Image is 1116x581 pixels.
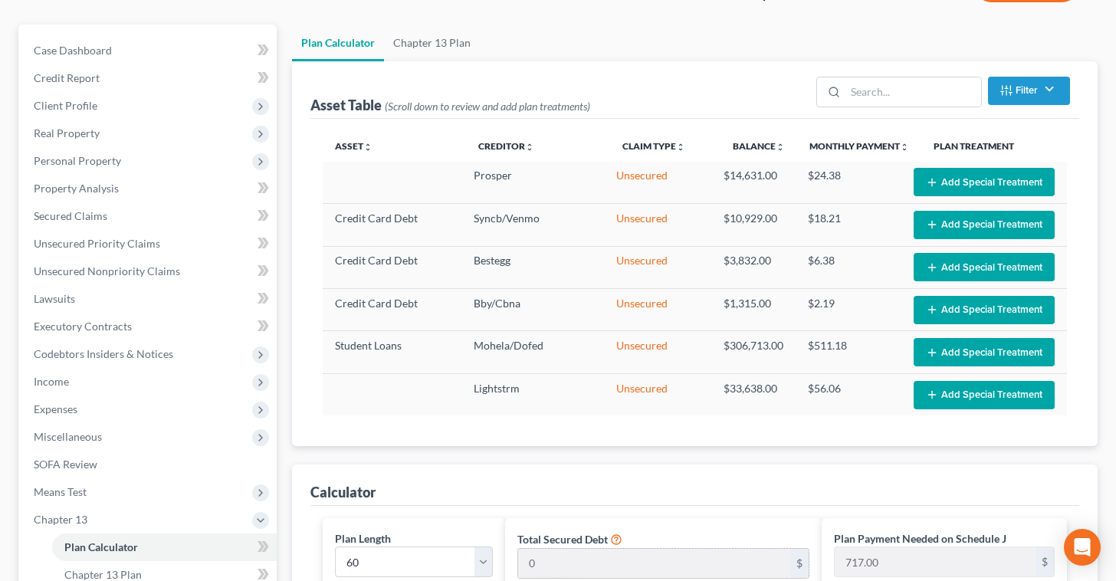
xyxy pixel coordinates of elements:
a: Lawsuits [21,285,277,313]
span: Property Analysis [34,182,119,195]
td: Bby/Cbna [461,289,604,331]
span: Personal Property [34,154,121,167]
td: Bestegg [461,246,604,288]
span: Unsecured Priority Claims [34,237,160,250]
td: $33,638.00 [711,373,796,415]
div: Calculator [310,483,376,501]
td: Lightstrm [461,373,604,415]
span: Unsecured Nonpriority Claims [34,264,180,277]
span: Credit Report [34,71,100,84]
td: $3,832.00 [711,246,796,288]
span: Lawsuits [34,292,75,305]
td: $2.19 [796,289,901,331]
td: $24.38 [796,162,901,204]
label: Plan Payment Needed on Schedule J [834,530,1006,547]
div: $ [1036,547,1054,576]
i: unfold_more [363,143,373,152]
td: Syncb/Venmo [461,204,604,246]
label: Total Secured Debt [517,531,608,547]
a: SOFA Review [21,451,277,478]
td: $306,713.00 [711,331,796,373]
button: Add Special Treatment [914,381,1055,409]
th: Plan Treatment [921,131,1067,162]
a: Plan Calculator [52,533,277,561]
a: Executory Contracts [21,313,277,340]
div: Asset Table [310,96,590,114]
a: Credit Report [21,64,277,92]
td: Mohela/Dofed [461,331,604,373]
a: Property Analysis [21,175,277,202]
a: Chapter 13 Plan [384,25,480,61]
span: Expenses [34,402,77,415]
a: Plan Calculator [292,25,384,61]
span: Executory Contracts [34,320,132,333]
span: Client Profile [34,99,97,112]
td: $18.21 [796,204,901,246]
td: $14,631.00 [711,162,796,204]
button: Filter [988,77,1070,105]
span: Plan Calculator [64,540,138,553]
span: Real Property [34,126,100,140]
input: 0.00 [835,547,1036,576]
a: Unsecured Nonpriority Claims [21,258,277,285]
button: Add Special Treatment [914,253,1055,281]
div: $ [790,549,809,578]
td: Unsecured [604,373,711,415]
td: $511.18 [796,331,901,373]
td: Unsecured [604,289,711,331]
span: Chapter 13 Plan [64,568,142,581]
a: Case Dashboard [21,37,277,64]
a: Claim Typeunfold_more [622,140,685,152]
a: Monthly Paymentunfold_more [809,140,909,152]
td: $10,929.00 [711,204,796,246]
span: (Scroll down to review and add plan treatments) [385,100,590,113]
button: Add Special Treatment [914,296,1055,324]
div: Open Intercom Messenger [1064,529,1101,566]
span: Means Test [34,485,87,498]
span: Chapter 13 [34,513,87,526]
a: Creditorunfold_more [478,140,534,152]
span: SOFA Review [34,458,97,471]
a: Assetunfold_more [335,140,373,152]
td: Unsecured [604,162,711,204]
i: unfold_more [676,143,685,152]
span: Income [34,375,69,388]
td: Credit Card Debt [323,204,461,246]
a: Secured Claims [21,202,277,230]
span: Case Dashboard [34,44,112,57]
a: Balanceunfold_more [733,140,785,152]
label: Plan Length [335,530,391,547]
td: Prosper [461,162,604,204]
i: unfold_more [900,143,909,152]
td: Unsecured [604,246,711,288]
td: Credit Card Debt [323,289,461,331]
span: Miscellaneous [34,430,102,443]
td: Credit Card Debt [323,246,461,288]
button: Add Special Treatment [914,211,1055,239]
span: Secured Claims [34,209,107,222]
i: unfold_more [525,143,534,152]
input: Search... [845,77,981,107]
input: 0.00 [518,549,790,578]
a: Unsecured Priority Claims [21,230,277,258]
td: $56.06 [796,373,901,415]
td: Student Loans [323,331,461,373]
button: Add Special Treatment [914,168,1055,196]
td: $1,315.00 [711,289,796,331]
td: Unsecured [604,331,711,373]
button: Add Special Treatment [914,338,1055,366]
td: $6.38 [796,246,901,288]
i: unfold_more [776,143,785,152]
span: Codebtors Insiders & Notices [34,347,173,360]
td: Unsecured [604,204,711,246]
